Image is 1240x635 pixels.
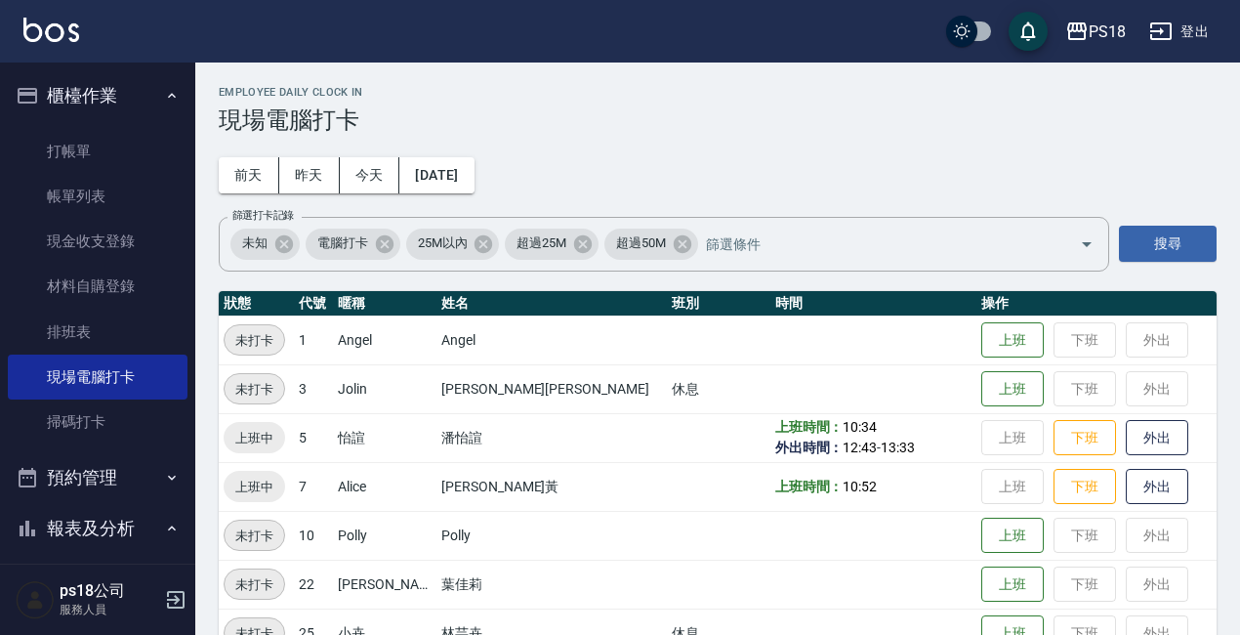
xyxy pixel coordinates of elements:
[1126,469,1188,505] button: 外出
[8,264,187,309] a: 材料自購登錄
[219,86,1217,99] h2: Employee Daily Clock In
[60,601,159,618] p: 服務人員
[333,511,436,560] td: Polly
[775,419,844,435] b: 上班時間：
[8,219,187,264] a: 現金收支登錄
[436,462,667,511] td: [PERSON_NAME]黃
[8,355,187,400] a: 現場電腦打卡
[333,560,436,609] td: [PERSON_NAME]
[1126,420,1188,456] button: 外出
[505,233,578,253] span: 超過25M
[701,227,1046,261] input: 篩選條件
[8,310,187,355] a: 排班表
[775,440,844,455] b: 外出時間：
[406,233,479,253] span: 25M以內
[23,18,79,42] img: Logo
[1054,469,1116,505] button: 下班
[436,364,667,413] td: [PERSON_NAME][PERSON_NAME]
[294,413,333,462] td: 5
[294,291,333,317] th: 代號
[1119,226,1217,262] button: 搜尋
[436,316,667,364] td: Angel
[8,561,187,606] a: 報表目錄
[843,440,877,455] span: 12:43
[225,379,284,400] span: 未打卡
[294,316,333,364] td: 1
[294,462,333,511] td: 7
[333,364,436,413] td: Jolin
[1009,12,1048,51] button: save
[225,330,284,351] span: 未打卡
[1141,14,1217,50] button: 登出
[1071,229,1102,260] button: Open
[8,174,187,219] a: 帳單列表
[843,419,877,435] span: 10:34
[294,560,333,609] td: 22
[8,70,187,121] button: 櫃檯作業
[436,511,667,560] td: Polly
[333,316,436,364] td: Angel
[333,413,436,462] td: 怡諠
[881,440,915,455] span: 13:33
[8,400,187,444] a: 掃碼打卡
[775,479,844,494] b: 上班時間：
[1054,420,1116,456] button: 下班
[667,291,770,317] th: 班別
[230,229,300,260] div: 未知
[224,477,285,497] span: 上班中
[436,413,667,462] td: 潘怡諠
[333,291,436,317] th: 暱稱
[604,233,678,253] span: 超過50M
[981,518,1044,554] button: 上班
[294,364,333,413] td: 3
[399,157,474,193] button: [DATE]
[279,157,340,193] button: 昨天
[981,371,1044,407] button: 上班
[333,462,436,511] td: Alice
[60,581,159,601] h5: ps18公司
[770,291,977,317] th: 時間
[505,229,599,260] div: 超過25M
[770,413,977,462] td: -
[8,503,187,554] button: 報表及分析
[1057,12,1134,52] button: PS18
[8,129,187,174] a: 打帳單
[604,229,698,260] div: 超過50M
[219,106,1217,134] h3: 現場電腦打卡
[306,229,400,260] div: 電腦打卡
[843,479,877,494] span: 10:52
[225,574,284,595] span: 未打卡
[219,157,279,193] button: 前天
[981,322,1044,359] button: 上班
[667,364,770,413] td: 休息
[981,567,1044,603] button: 上班
[232,208,294,223] label: 篩選打卡記錄
[436,560,667,609] td: 葉佳莉
[1089,20,1126,44] div: PS18
[976,291,1217,317] th: 操作
[294,511,333,560] td: 10
[8,452,187,503] button: 預約管理
[225,526,284,546] span: 未打卡
[306,233,380,253] span: 電腦打卡
[230,233,279,253] span: 未知
[436,291,667,317] th: 姓名
[16,580,55,619] img: Person
[224,428,285,448] span: 上班中
[406,229,500,260] div: 25M以內
[340,157,400,193] button: 今天
[219,291,294,317] th: 狀態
